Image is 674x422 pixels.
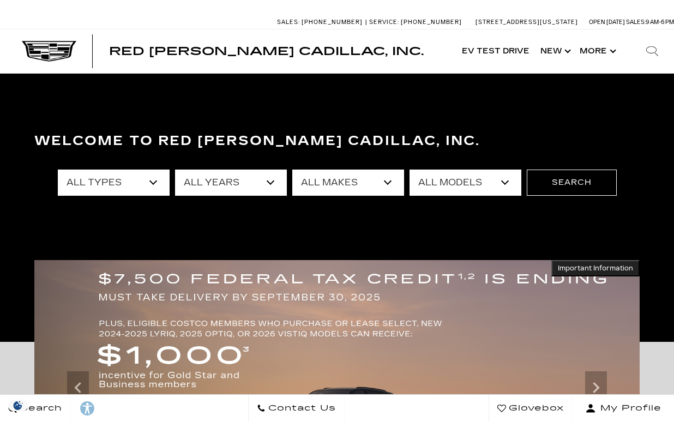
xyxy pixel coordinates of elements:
[574,29,619,73] button: More
[17,401,62,416] span: Search
[573,395,674,422] button: Open user profile menu
[506,401,564,416] span: Glovebox
[589,19,625,26] span: Open [DATE]
[527,170,617,196] button: Search
[277,19,365,25] a: Sales: [PHONE_NUMBER]
[277,19,300,26] span: Sales:
[175,170,287,196] select: Filter by year
[596,401,661,416] span: My Profile
[456,29,535,73] a: EV Test Drive
[476,19,578,26] a: [STREET_ADDRESS][US_STATE]
[109,45,424,58] span: Red [PERSON_NAME] Cadillac, Inc.
[67,371,89,404] div: Previous
[109,46,424,57] a: Red [PERSON_NAME] Cadillac, Inc.
[558,264,633,273] span: Important Information
[292,170,404,196] select: Filter by make
[410,170,521,196] select: Filter by model
[248,395,345,422] a: Contact Us
[646,19,674,26] span: 9 AM-6 PM
[34,130,640,152] h3: Welcome to Red [PERSON_NAME] Cadillac, Inc.
[585,371,607,404] div: Next
[266,401,336,416] span: Contact Us
[58,170,170,196] select: Filter by type
[369,19,399,26] span: Service:
[5,400,31,411] img: Opt-Out Icon
[489,395,573,422] a: Glovebox
[5,400,31,411] section: Click to Open Cookie Consent Modal
[401,19,462,26] span: [PHONE_NUMBER]
[365,19,465,25] a: Service: [PHONE_NUMBER]
[551,260,640,276] button: Important Information
[302,19,363,26] span: [PHONE_NUMBER]
[535,29,574,73] a: New
[626,19,646,26] span: Sales:
[22,41,76,62] img: Cadillac Dark Logo with Cadillac White Text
